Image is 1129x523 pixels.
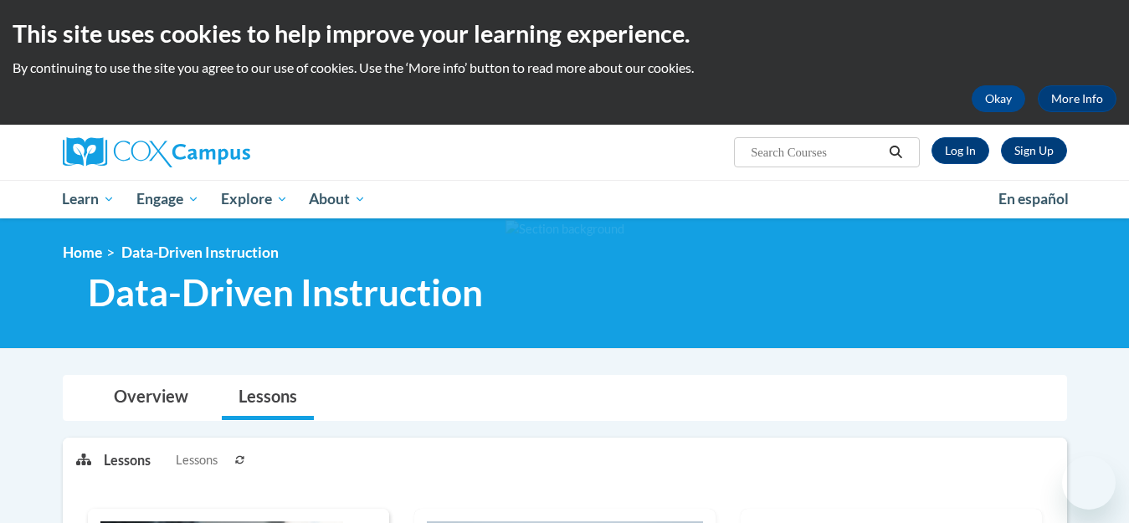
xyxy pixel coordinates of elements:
a: Overview [97,376,205,420]
h2: This site uses cookies to help improve your learning experience. [13,17,1116,50]
a: Register [1001,137,1067,164]
input: Search Courses [749,142,883,162]
a: Explore [210,180,299,218]
a: Engage [126,180,210,218]
a: Cox Campus [63,137,381,167]
p: Lessons [104,451,151,469]
a: Learn [52,180,126,218]
img: Section background [505,220,624,238]
span: About [309,189,366,209]
a: About [298,180,377,218]
span: Lessons [176,451,218,469]
p: By continuing to use the site you agree to our use of cookies. Use the ‘More info’ button to read... [13,59,1116,77]
a: En español [988,182,1080,217]
iframe: Button to launch messaging window [1062,456,1116,510]
span: Data-Driven Instruction [88,270,483,315]
span: Explore [221,189,288,209]
img: Cox Campus [63,137,250,167]
button: Okay [972,85,1025,112]
a: Home [63,244,102,261]
div: Main menu [38,180,1092,218]
span: En español [998,190,1069,208]
span: Data-Driven Instruction [121,244,279,261]
span: Engage [136,189,199,209]
span: Learn [62,189,115,209]
a: Lessons [222,376,314,420]
button: Search [883,142,908,162]
a: Log In [931,137,989,164]
a: More Info [1038,85,1116,112]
